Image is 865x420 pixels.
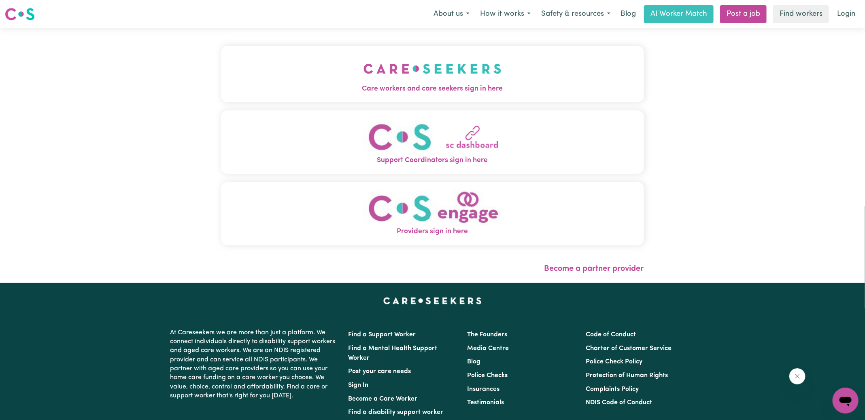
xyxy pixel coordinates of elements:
a: Careseekers logo [5,5,35,23]
a: Code of Conduct [586,331,636,338]
a: AI Worker Match [644,5,714,23]
button: Support Coordinators sign in here [221,110,644,174]
a: Login [832,5,860,23]
a: Find a Mental Health Support Worker [349,345,438,361]
button: About us [428,6,475,23]
a: Post a job [720,5,767,23]
a: Police Check Policy [586,359,642,365]
span: Need any help? [5,6,49,12]
a: Media Centre [467,345,509,352]
p: At Careseekers we are more than just a platform. We connect individuals directly to disability su... [170,325,339,404]
a: Become a Care Worker [349,396,418,402]
button: Safety & resources [536,6,616,23]
img: Careseekers logo [5,7,35,21]
button: How it works [475,6,536,23]
a: Careseekers home page [383,298,482,304]
span: Support Coordinators sign in here [221,155,644,166]
a: Insurances [467,386,499,393]
a: Protection of Human Rights [586,372,668,379]
a: Become a partner provider [544,265,644,273]
a: Blog [616,5,641,23]
button: Care workers and care seekers sign in here [221,46,644,102]
button: Providers sign in here [221,182,644,245]
a: Sign In [349,382,369,388]
a: Blog [467,359,480,365]
a: Police Checks [467,372,508,379]
a: Find a disability support worker [349,409,444,416]
a: The Founders [467,331,507,338]
a: Charter of Customer Service [586,345,672,352]
a: Find a Support Worker [349,331,416,338]
iframe: Close message [789,368,805,384]
a: Complaints Policy [586,386,639,393]
a: Testimonials [467,399,504,406]
a: Find workers [773,5,829,23]
span: Providers sign in here [221,226,644,237]
a: NDIS Code of Conduct [586,399,652,406]
span: Care workers and care seekers sign in here [221,84,644,94]
a: Post your care needs [349,368,411,375]
iframe: Button to launch messaging window [833,388,859,414]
